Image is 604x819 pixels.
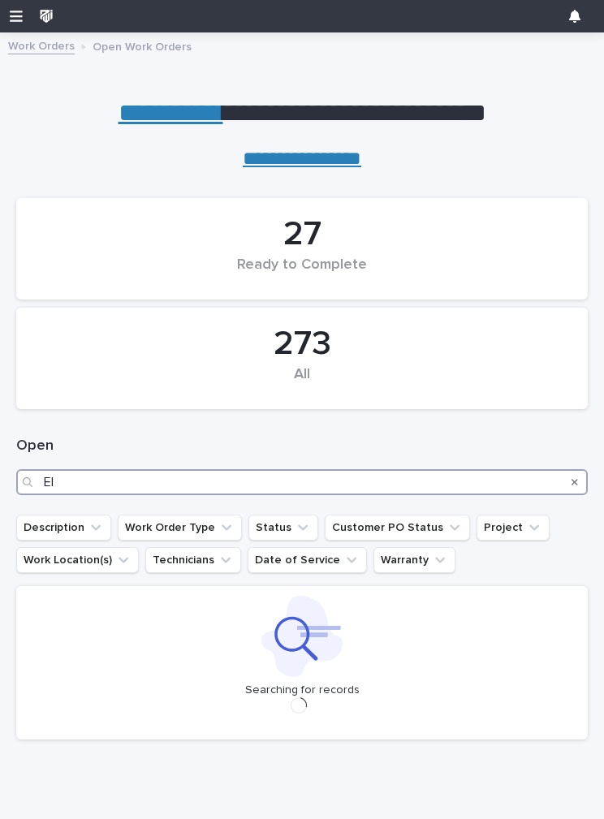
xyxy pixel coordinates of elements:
[325,515,470,541] button: Customer PO Status
[44,366,560,400] div: All
[44,324,560,364] div: 273
[36,6,57,27] img: wkUhmAIORKewsuZNaXNB
[16,469,588,495] input: Search
[44,256,560,291] div: Ready to Complete
[16,515,111,541] button: Description
[145,547,241,573] button: Technicians
[248,547,367,573] button: Date of Service
[373,547,455,573] button: Warranty
[16,547,139,573] button: Work Location(s)
[245,683,360,697] p: Searching for records
[8,36,75,54] a: Work Orders
[118,515,242,541] button: Work Order Type
[16,437,588,456] h1: Open
[248,515,318,541] button: Status
[93,37,192,54] p: Open Work Orders
[477,515,550,541] button: Project
[44,214,560,255] div: 27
